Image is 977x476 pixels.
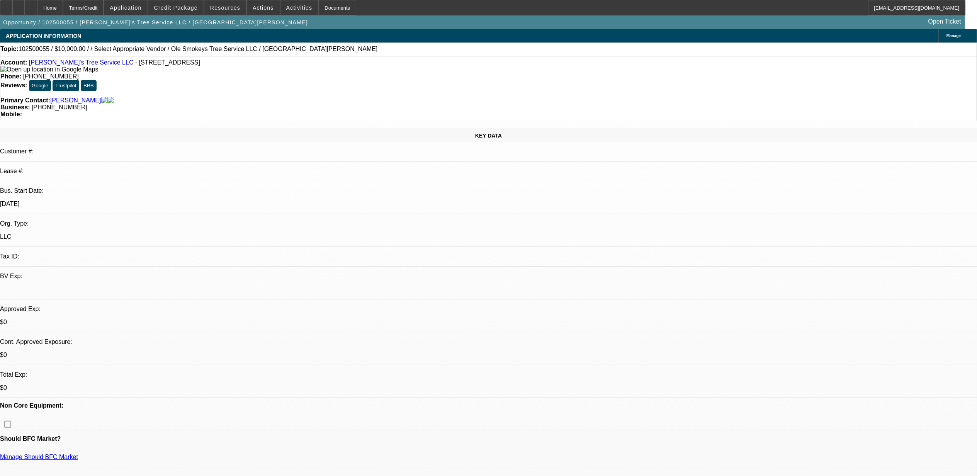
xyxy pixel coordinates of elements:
strong: Topic: [0,46,19,53]
button: Resources [204,0,246,15]
span: Resources [210,5,240,11]
span: - [STREET_ADDRESS] [135,59,200,66]
button: Actions [247,0,280,15]
strong: Primary Contact: [0,97,50,104]
strong: Mobile: [0,111,22,117]
strong: Account: [0,59,27,66]
span: Activities [286,5,313,11]
img: linkedin-icon.png [107,97,114,104]
a: [PERSON_NAME] [50,97,101,104]
span: [PHONE_NUMBER] [23,73,79,80]
span: 102500055 / $10,000.00 / / Select Appropriate Vendor / Ole Smokeys Tree Service LLC / [GEOGRAPHIC... [19,46,378,53]
img: Open up location in Google Maps [0,66,98,73]
span: Application [110,5,141,11]
span: Actions [253,5,274,11]
strong: Business: [0,104,30,110]
span: KEY DATA [475,133,502,139]
button: Trustpilot [53,80,79,91]
button: Google [29,80,51,91]
button: BBB [81,80,97,91]
span: Opportunity / 102500055 / [PERSON_NAME]'s Tree Service LLC / [GEOGRAPHIC_DATA][PERSON_NAME] [3,19,308,25]
strong: Phone: [0,73,21,80]
button: Credit Package [148,0,204,15]
span: Credit Package [154,5,198,11]
span: [PHONE_NUMBER] [32,104,87,110]
button: Application [104,0,147,15]
span: Manage [946,34,961,38]
span: APPLICATION INFORMATION [6,33,81,39]
a: [PERSON_NAME]'s Tree Service LLC [29,59,134,66]
img: facebook-icon.png [101,97,107,104]
a: View Google Maps [0,66,98,73]
button: Activities [280,0,318,15]
strong: Reviews: [0,82,27,88]
a: Open Ticket [925,15,964,28]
